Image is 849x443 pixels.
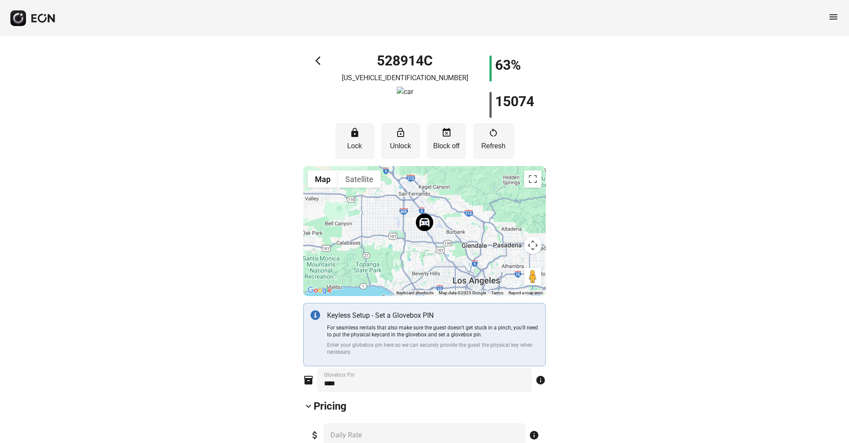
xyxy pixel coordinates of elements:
span: keyboard_arrow_down [303,401,314,411]
span: info [529,430,539,440]
a: Open this area in Google Maps (opens a new window) [305,285,334,296]
button: Keyboard shortcuts [396,290,434,296]
p: For seamless rentals that also make sure the guest doesn’t get stuck in a pinch, you’ll need to p... [327,324,538,338]
p: Block off [431,141,462,151]
span: arrow_back_ios [315,55,326,66]
span: event_busy [441,127,452,138]
label: Glovebox Pin [324,371,355,378]
h1: 63% [495,60,521,70]
p: Refresh [477,141,510,151]
span: Map data ©2025 Google [439,290,486,295]
button: Unlock [381,123,420,159]
h1: 15074 [495,96,534,107]
img: Google [305,285,334,296]
h1: 528914C [377,55,433,66]
button: Map camera controls [524,237,541,254]
button: Lock [335,123,374,159]
span: attach_money [310,430,320,440]
p: Lock [340,141,370,151]
span: lock_open [395,127,406,138]
button: Refresh [473,123,514,159]
span: menu [828,12,839,22]
p: [US_VEHICLE_IDENTIFICATION_NUMBER] [342,73,468,83]
button: Toggle fullscreen view [524,170,541,188]
a: Terms [491,290,503,295]
button: Show street map [308,170,338,188]
h2: Pricing [314,399,347,413]
span: inventory_2 [303,375,314,385]
button: Show satellite imagery [338,170,381,188]
img: info [311,310,320,320]
p: Unlock [386,141,416,151]
button: Block off [427,123,466,159]
span: restart_alt [488,127,499,138]
span: info [535,375,546,385]
img: car [397,87,413,97]
p: Keyless Setup - Set a Glovebox PIN [327,310,538,321]
button: Drag Pegman onto the map to open Street View [524,268,541,285]
a: Report a map error [509,290,543,295]
p: Enter your globebox pin here so we can securely provide the guest the physical key when necessary. [327,342,538,355]
span: lock [350,127,360,138]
